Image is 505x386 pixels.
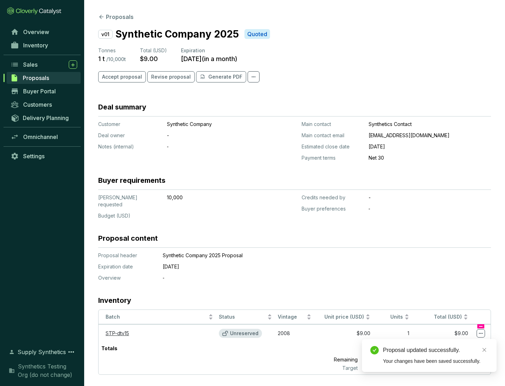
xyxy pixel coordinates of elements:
[7,131,81,143] a: Omnichannel
[98,213,130,219] span: Budget (USD)
[23,61,38,68] span: Sales
[302,143,363,150] p: Estimated close date
[163,263,457,270] p: [DATE]
[98,263,154,270] p: Expiration date
[98,274,154,281] p: Overview
[147,71,195,82] button: Revise proposal
[167,132,262,139] p: -
[98,143,161,150] p: Notes (internal)
[360,342,412,355] p: 1 t
[167,194,262,201] p: 10,000
[482,347,487,352] span: close
[369,154,491,161] p: Net 30
[181,47,237,54] p: Expiration
[106,330,129,336] a: STP-dtv15
[98,47,126,54] p: Tonnes
[23,28,49,35] span: Overview
[98,132,161,139] p: Deal owner
[302,121,363,128] p: Main contact
[373,324,412,342] td: 1
[102,73,142,80] span: Accept proposal
[302,132,363,139] p: Main contact email
[230,330,258,337] p: Unreserved
[7,59,81,71] a: Sales
[98,102,146,112] h3: Deal summary
[369,121,491,128] p: Synthetics Contact
[412,324,471,342] td: $9.00
[7,112,81,124] a: Delivery Planning
[167,143,262,150] p: ‐
[303,355,361,365] p: Remaining
[23,74,49,81] span: Proposals
[434,314,462,320] span: Total (USD)
[7,39,81,51] a: Inventory
[369,132,491,139] p: [EMAIL_ADDRESS][DOMAIN_NAME]
[181,55,237,63] p: [DATE] ( in a month )
[7,72,81,84] a: Proposals
[140,55,158,63] p: $9.00
[247,31,267,38] p: Quoted
[383,357,488,365] div: Your changes have been saved successfully.
[369,194,491,201] p: -
[167,121,262,128] p: Synthetic Company
[23,42,48,49] span: Inventory
[151,73,191,80] span: Revise proposal
[18,348,66,356] span: Supply Synthetics
[208,73,242,80] p: Generate PDF
[18,362,77,379] span: Synthetics Testing Org (do not change)
[303,365,361,372] p: Target
[7,99,81,111] a: Customers
[216,310,275,324] th: Status
[98,233,158,243] h3: Proposal content
[99,310,216,324] th: Batch
[361,355,412,365] p: 9,999 t
[302,154,363,161] p: Payment terms
[7,85,81,97] a: Buyer Portal
[23,88,56,95] span: Buyer Portal
[98,13,134,21] button: Proposals
[383,346,488,354] div: Proposal updated successfully.
[7,150,81,162] a: Settings
[106,56,126,62] p: / 10,000 t
[275,310,314,324] th: Vintage
[99,342,120,355] p: Totals
[163,274,457,281] p: ‐
[140,47,167,53] span: Total (USD)
[23,153,45,160] span: Settings
[98,175,166,185] h3: Buyer requirements
[7,26,81,38] a: Overview
[106,314,207,320] span: Batch
[23,114,69,121] span: Delivery Planning
[98,252,154,259] p: Proposal header
[98,30,113,39] p: v01
[302,194,363,201] p: Credits needed by
[278,314,305,320] span: Vintage
[98,295,131,305] h3: Inventory
[370,346,379,354] span: check-circle
[98,121,161,128] p: Customer
[302,205,363,212] p: Buyer preferences
[314,324,373,342] td: $9.00
[373,310,412,324] th: Units
[98,71,146,82] button: Accept proposal
[376,314,403,320] span: Units
[115,27,239,41] p: Synthetic Company 2025
[98,55,105,63] p: 1 t
[23,101,52,108] span: Customers
[480,346,488,354] a: Close
[369,205,491,212] p: ‐
[324,314,364,320] span: Unit price (USD)
[196,71,246,82] button: Generate PDF
[23,133,58,140] span: Omnichannel
[369,143,491,150] p: [DATE]
[275,324,314,342] td: 2008
[361,365,412,372] p: 10,000 t
[98,194,161,208] p: [PERSON_NAME] requested
[163,252,457,259] p: Synthetic Company 2025 Proposal
[219,314,266,320] span: Status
